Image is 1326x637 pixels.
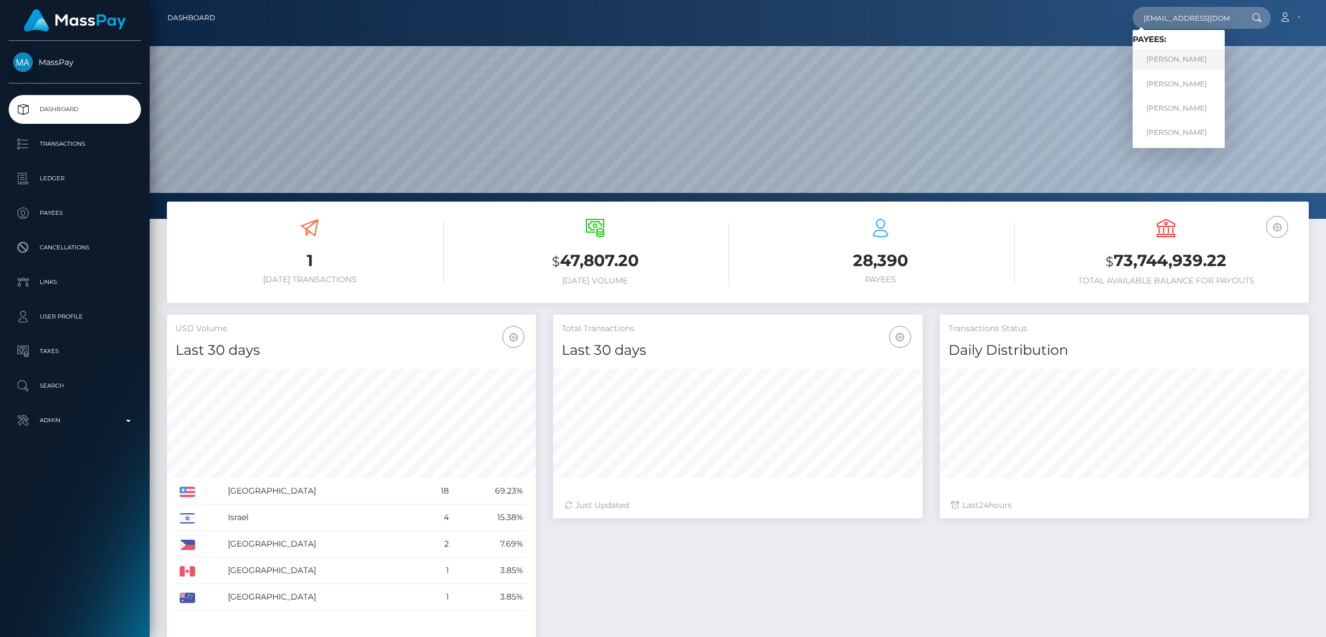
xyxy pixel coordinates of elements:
[453,531,527,558] td: 7.69%
[1133,97,1225,119] a: [PERSON_NAME]
[9,406,141,435] a: Admin
[1133,122,1225,143] a: [PERSON_NAME]
[180,566,195,577] img: CA.png
[420,531,453,558] td: 2
[13,343,136,360] p: Taxes
[453,478,527,505] td: 69.23%
[224,505,420,531] td: Israel
[13,204,136,222] p: Payees
[1133,73,1225,94] a: [PERSON_NAME]
[180,593,195,603] img: AU.png
[948,323,1300,335] h5: Transactions Status
[13,52,33,72] img: MassPay
[9,57,141,67] span: MassPay
[562,340,913,361] h4: Last 30 days
[1133,35,1225,44] h6: Payees:
[1133,49,1225,70] a: [PERSON_NAME]
[1032,276,1300,286] h6: Total Available Balance for Payouts
[420,505,453,531] td: 4
[746,275,1015,285] h6: Payees
[562,323,913,335] h5: Total Transactions
[9,233,141,262] a: Cancellations
[13,412,136,429] p: Admin
[224,478,420,505] td: [GEOGRAPHIC_DATA]
[13,377,136,395] p: Search
[9,302,141,331] a: User Profile
[9,199,141,227] a: Payees
[9,164,141,193] a: Ledger
[9,268,141,297] a: Links
[176,275,444,285] h6: [DATE] Transactions
[13,135,136,153] p: Transactions
[13,101,136,118] p: Dashboard
[224,531,420,558] td: [GEOGRAPHIC_DATA]
[24,9,126,32] img: MassPay Logo
[948,340,1300,361] h4: Daily Distribution
[9,130,141,158] a: Transactions
[1133,7,1241,29] input: Search...
[979,500,989,510] span: 24
[565,499,910,511] div: Just Updated
[13,274,136,291] p: Links
[420,558,453,584] td: 1
[180,540,195,550] img: PH.png
[224,558,420,584] td: [GEOGRAPHIC_DATA]
[176,249,444,272] h3: 1
[1032,249,1300,273] h3: 73,744,939.22
[461,276,729,286] h6: [DATE] Volume
[13,170,136,187] p: Ledger
[746,249,1015,272] h3: 28,390
[552,253,560,270] small: $
[13,239,136,256] p: Cancellations
[224,584,420,611] td: [GEOGRAPHIC_DATA]
[453,558,527,584] td: 3.85%
[9,337,141,366] a: Taxes
[176,340,527,361] h4: Last 30 days
[461,249,729,273] h3: 47,807.20
[13,308,136,325] p: User Profile
[951,499,1297,511] div: Last hours
[180,487,195,497] img: US.png
[420,584,453,611] td: 1
[176,323,527,335] h5: USD Volume
[453,505,527,531] td: 15.38%
[1106,253,1114,270] small: $
[167,6,215,30] a: Dashboard
[9,95,141,124] a: Dashboard
[453,584,527,611] td: 3.85%
[180,513,195,524] img: IL.png
[420,478,453,505] td: 18
[9,371,141,400] a: Search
